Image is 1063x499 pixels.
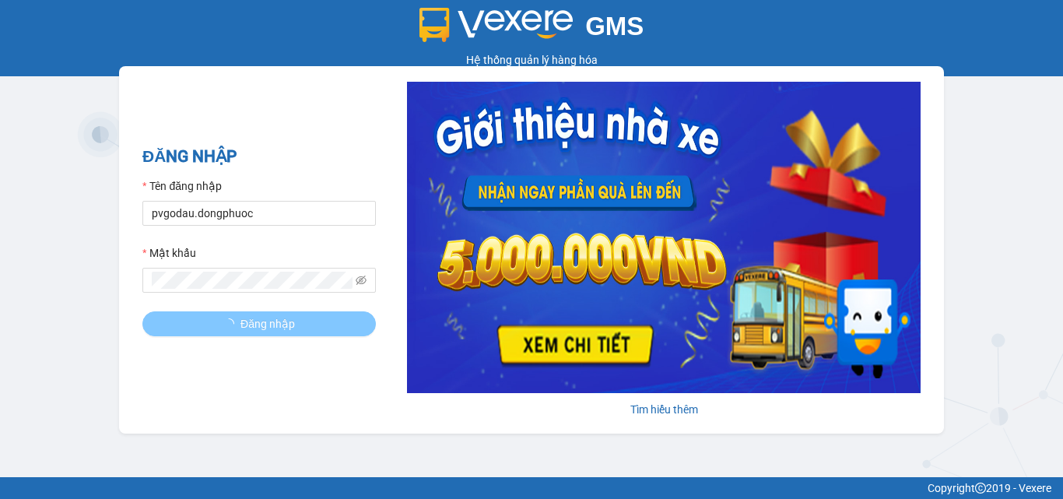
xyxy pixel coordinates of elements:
[142,144,376,170] h2: ĐĂNG NHẬP
[975,483,986,494] span: copyright
[585,12,644,40] span: GMS
[142,244,196,262] label: Mật khẩu
[356,275,367,286] span: eye-invisible
[142,201,376,226] input: Tên đăng nhập
[419,23,644,36] a: GMS
[142,177,222,195] label: Tên đăng nhập
[407,401,921,418] div: Tìm hiểu thêm
[240,315,295,332] span: Đăng nhập
[419,8,574,42] img: logo 2
[407,82,921,393] img: banner-0
[152,272,353,289] input: Mật khẩu
[223,318,240,329] span: loading
[4,51,1059,69] div: Hệ thống quản lý hàng hóa
[142,311,376,336] button: Đăng nhập
[12,480,1051,497] div: Copyright 2019 - Vexere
